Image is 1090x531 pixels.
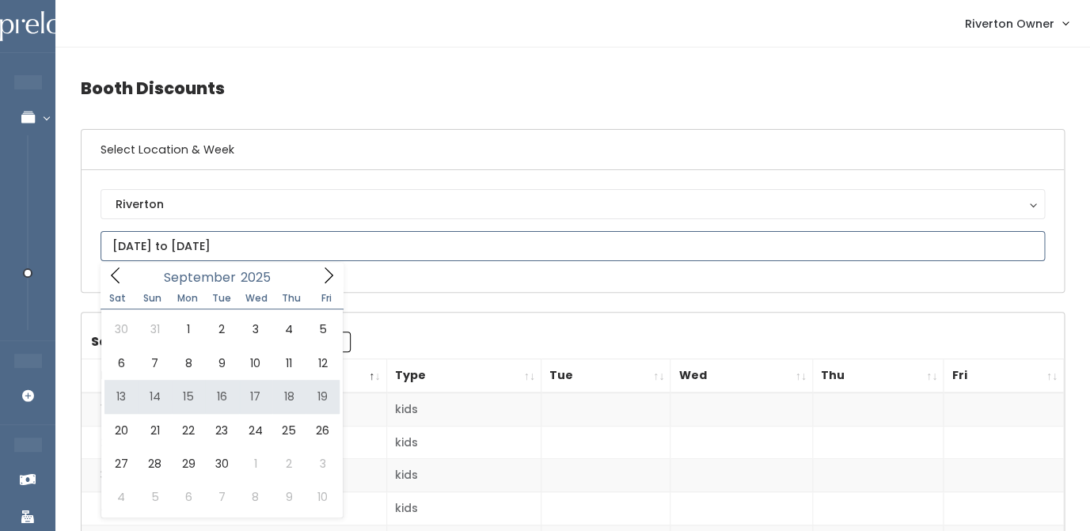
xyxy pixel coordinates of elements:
span: September 19, 2025 [306,380,339,413]
span: September 13, 2025 [104,380,138,413]
span: October 6, 2025 [172,480,205,514]
h6: Select Location & Week [82,130,1064,170]
span: October 7, 2025 [205,480,238,514]
th: Booth Number: activate to sort column descending [82,359,386,393]
span: September 15, 2025 [172,380,205,413]
span: Thu [274,294,309,303]
span: September 11, 2025 [272,347,306,380]
span: September 28, 2025 [138,447,171,480]
th: Wed: activate to sort column ascending [670,359,812,393]
td: kids [386,426,541,459]
span: Sat [101,294,135,303]
th: Tue: activate to sort column ascending [541,359,670,393]
span: October 8, 2025 [239,480,272,514]
span: September 20, 2025 [104,414,138,447]
span: October 10, 2025 [306,480,339,514]
td: 4 [82,492,386,525]
label: Search: [91,332,351,352]
span: September 27, 2025 [104,447,138,480]
span: September 12, 2025 [306,347,339,380]
span: Sun [135,294,170,303]
span: Fri [309,294,344,303]
span: September 25, 2025 [272,414,306,447]
span: September 5, 2025 [306,313,339,346]
span: September 7, 2025 [138,347,171,380]
td: 2 [82,426,386,459]
span: August 30, 2025 [104,313,138,346]
span: September 16, 2025 [205,380,238,413]
h4: Booth Discounts [81,66,1065,110]
span: Riverton Owner [965,15,1054,32]
span: September 14, 2025 [138,380,171,413]
button: Riverton [101,189,1045,219]
span: September 30, 2025 [205,447,238,480]
span: September 10, 2025 [239,347,272,380]
span: September 24, 2025 [239,414,272,447]
th: Thu: activate to sort column ascending [812,359,943,393]
td: kids [386,393,541,426]
span: Mon [170,294,205,303]
span: October 5, 2025 [138,480,171,514]
th: Type: activate to sort column ascending [386,359,541,393]
div: Riverton [116,195,1030,213]
span: September 3, 2025 [239,313,272,346]
span: September 23, 2025 [205,414,238,447]
span: September 22, 2025 [172,414,205,447]
span: September 1, 2025 [172,313,205,346]
td: 3 [82,459,386,492]
span: Wed [239,294,274,303]
input: Year [236,267,283,287]
td: 1 [82,393,386,426]
span: October 2, 2025 [272,447,306,480]
span: September 8, 2025 [172,347,205,380]
span: October 3, 2025 [306,447,339,480]
span: August 31, 2025 [138,313,171,346]
span: September 2, 2025 [205,313,238,346]
th: Fri: activate to sort column ascending [944,359,1064,393]
span: October 1, 2025 [239,447,272,480]
span: Tue [204,294,239,303]
input: September 20 - September 26, 2025 [101,231,1045,261]
span: October 4, 2025 [104,480,138,514]
span: October 9, 2025 [272,480,306,514]
span: September 29, 2025 [172,447,205,480]
span: September 9, 2025 [205,347,238,380]
span: September 6, 2025 [104,347,138,380]
td: kids [386,492,541,525]
span: September 26, 2025 [306,414,339,447]
a: Riverton Owner [949,6,1084,40]
span: September [164,271,236,284]
span: September 4, 2025 [272,313,306,346]
span: September 17, 2025 [239,380,272,413]
td: kids [386,459,541,492]
span: September 18, 2025 [272,380,306,413]
span: September 21, 2025 [138,414,171,447]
